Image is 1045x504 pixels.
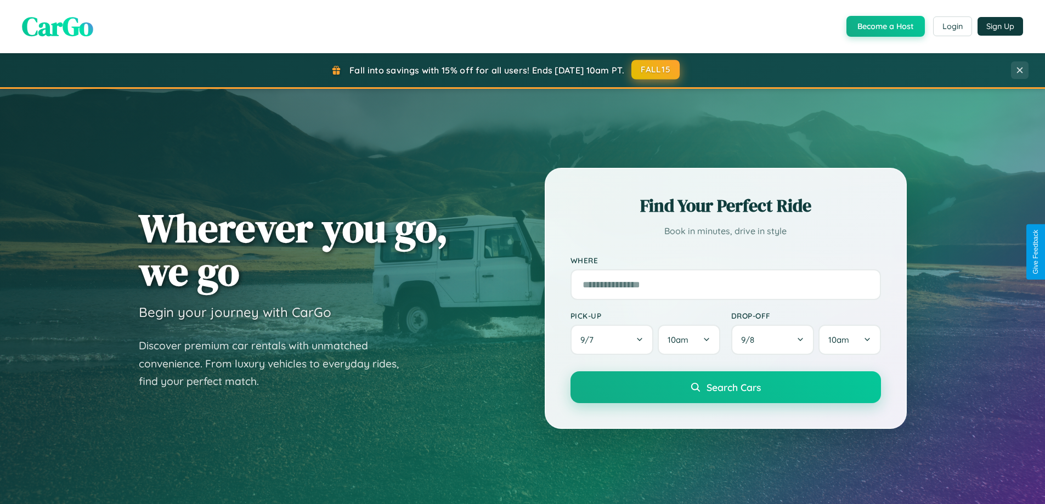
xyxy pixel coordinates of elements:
button: Sign Up [978,17,1023,36]
h2: Find Your Perfect Ride [570,194,881,218]
label: Drop-off [731,311,881,320]
label: Pick-up [570,311,720,320]
div: Give Feedback [1032,230,1040,274]
button: 10am [658,325,720,355]
span: Fall into savings with 15% off for all users! Ends [DATE] 10am PT. [349,65,624,76]
h3: Begin your journey with CarGo [139,304,331,320]
span: 10am [668,335,688,345]
button: Become a Host [846,16,925,37]
button: Search Cars [570,371,881,403]
p: Discover premium car rentals with unmatched convenience. From luxury vehicles to everyday rides, ... [139,337,413,390]
label: Where [570,256,881,265]
p: Book in minutes, drive in style [570,223,881,239]
button: FALL15 [631,60,680,80]
span: 10am [828,335,849,345]
button: 10am [818,325,880,355]
span: 9 / 7 [580,335,599,345]
span: Search Cars [707,381,761,393]
span: CarGo [22,8,93,44]
span: 9 / 8 [741,335,760,345]
button: 9/8 [731,325,815,355]
button: Login [933,16,972,36]
button: 9/7 [570,325,654,355]
h1: Wherever you go, we go [139,206,448,293]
